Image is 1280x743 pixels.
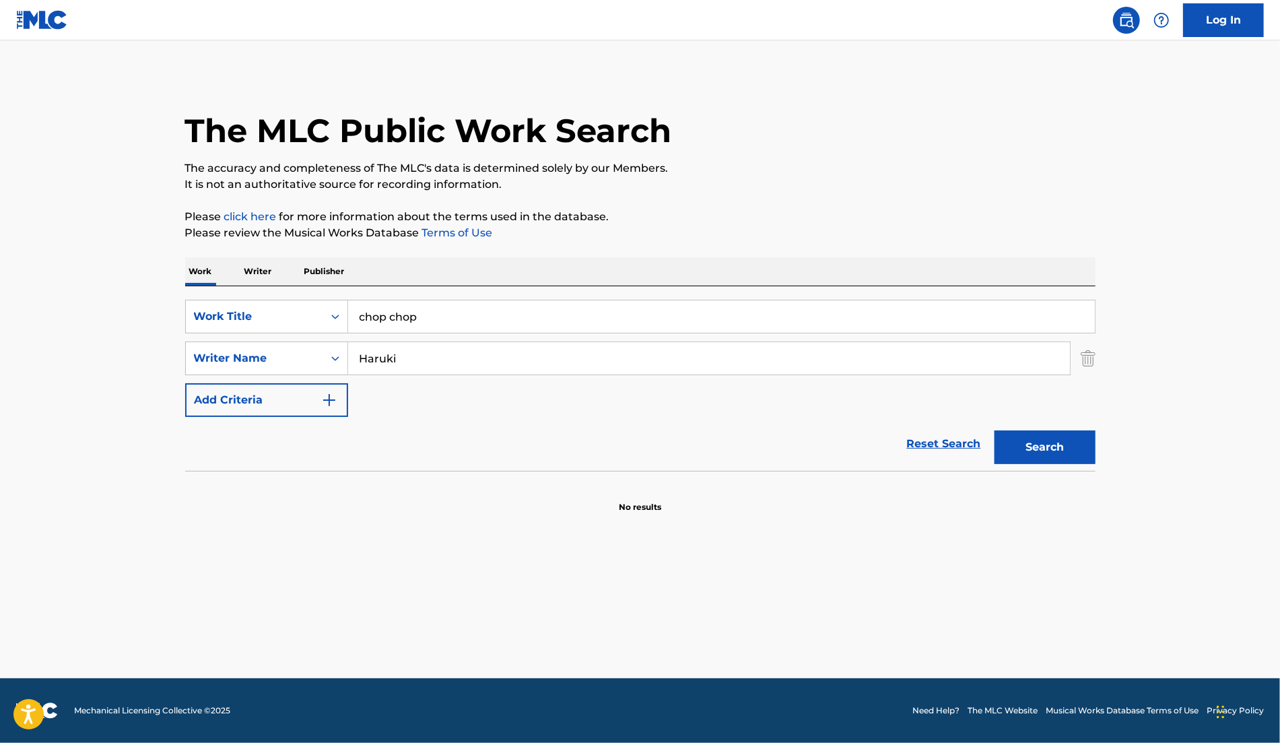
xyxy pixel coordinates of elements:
[185,257,216,286] p: Work
[419,226,493,239] a: Terms of Use
[194,309,315,325] div: Work Title
[194,350,315,366] div: Writer Name
[321,392,337,408] img: 9d2ae6d4665cec9f34b9.svg
[900,429,988,459] a: Reset Search
[185,300,1096,471] form: Search Form
[16,10,68,30] img: MLC Logo
[1148,7,1175,34] div: Help
[968,705,1038,717] a: The MLC Website
[185,209,1096,225] p: Please for more information about the terms used in the database.
[300,257,349,286] p: Publisher
[1207,705,1264,717] a: Privacy Policy
[224,210,277,223] a: click here
[1113,7,1140,34] a: Public Search
[240,257,276,286] p: Writer
[1153,12,1170,28] img: help
[1213,678,1280,743] iframe: Chat Widget
[619,485,661,513] p: No results
[1183,3,1264,37] a: Log In
[912,705,959,717] a: Need Help?
[185,225,1096,241] p: Please review the Musical Works Database
[185,160,1096,176] p: The accuracy and completeness of The MLC's data is determined solely by our Members.
[1046,705,1199,717] a: Musical Works Database Terms of Use
[185,110,672,151] h1: The MLC Public Work Search
[74,705,230,717] span: Mechanical Licensing Collective © 2025
[1118,12,1135,28] img: search
[16,703,58,719] img: logo
[1081,342,1096,375] img: Delete Criterion
[1217,692,1225,732] div: Drag
[185,176,1096,193] p: It is not an authoritative source for recording information.
[995,430,1096,464] button: Search
[185,383,348,417] button: Add Criteria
